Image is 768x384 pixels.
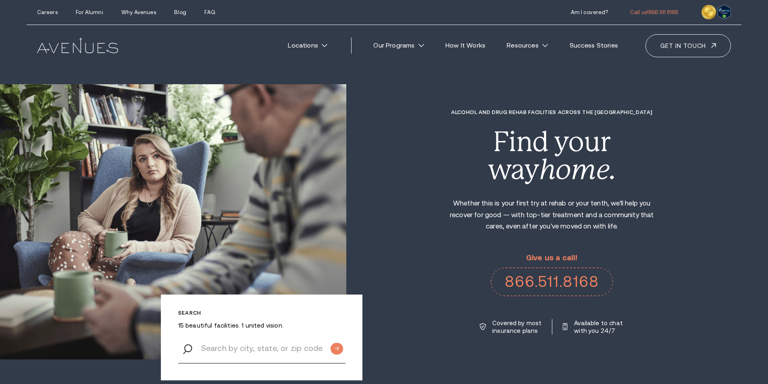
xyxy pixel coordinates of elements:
[442,128,662,183] div: Find your way
[563,319,624,334] a: Available to chat with you 24/7
[121,9,156,15] a: Why Avenues
[718,5,731,19] img: Verify Approval for www.avenuesrecovery.com
[178,310,345,316] p: Search
[442,109,662,115] h1: Alcohol and Drug Rehab Facilities across the [GEOGRAPHIC_DATA]
[174,9,186,15] a: Blog
[499,37,556,54] a: Resources
[630,9,679,15] a: Call us!866.511.8168
[561,37,626,54] a: Success Stories
[491,254,613,262] p: Give us a call!
[178,333,345,363] input: Search by city, state, or zip code
[37,9,58,15] a: Careers
[365,37,432,54] a: Our Programs
[178,322,345,329] p: 15 beautiful facilities. 1 united vision.
[280,37,336,54] a: Locations
[571,9,608,15] a: Am I covered?
[718,7,731,15] a: Verify LegitScript Approval for www.avenuesrecovery.com
[437,37,494,54] a: How It Works
[539,154,616,185] i: home.
[645,34,731,57] a: Get in touch
[442,198,662,232] p: Whether this is your first try at rehab or your tenth, we'll help you recover for good — with top...
[492,319,542,334] p: Covered by most insurance plans
[76,9,103,15] a: For Alumni
[574,319,624,334] p: Available to chat with you 24/7
[331,343,343,355] input: Submit
[204,9,215,15] a: FAQ
[491,268,613,296] a: 866.511.8168
[648,9,679,15] span: 866.511.8168
[480,319,542,334] a: Covered by most insurance plans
